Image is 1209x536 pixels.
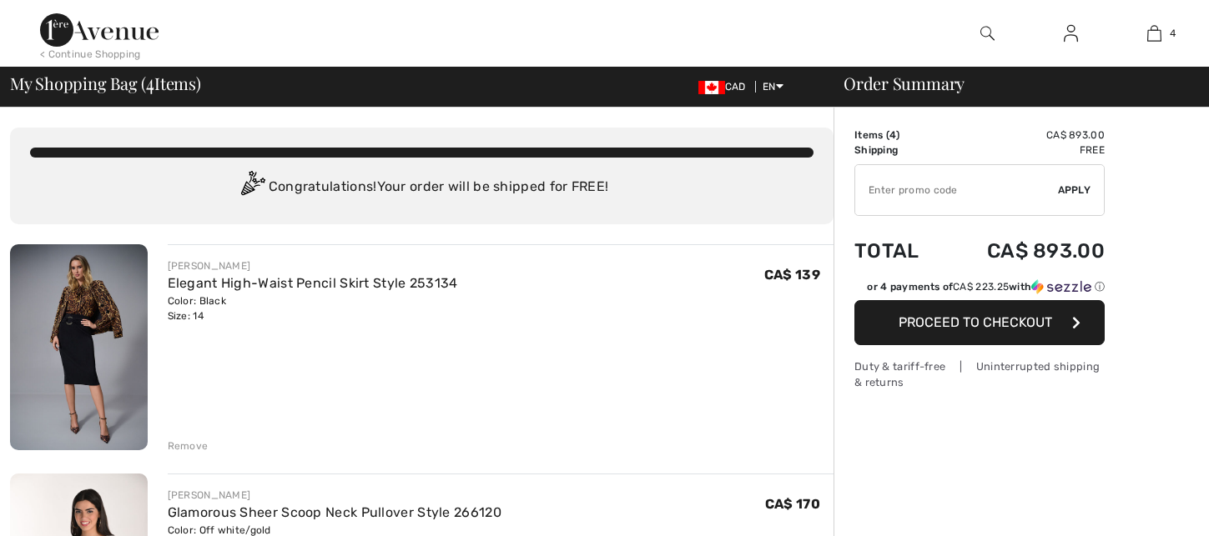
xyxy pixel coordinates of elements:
img: Sezzle [1031,279,1091,294]
td: Free [943,143,1105,158]
span: CA$ 223.25 [953,281,1009,293]
div: Order Summary [824,75,1199,92]
span: Apply [1058,183,1091,198]
div: or 4 payments of with [867,279,1105,294]
img: search the website [980,23,995,43]
span: 4 [1170,26,1176,41]
button: Proceed to Checkout [854,300,1105,345]
span: My Shopping Bag ( Items) [10,75,201,92]
div: < Continue Shopping [40,47,141,62]
td: Shipping [854,143,943,158]
td: CA$ 893.00 [943,223,1105,279]
a: Elegant High-Waist Pencil Skirt Style 253134 [168,275,458,291]
div: or 4 payments ofCA$ 223.25withSezzle Click to learn more about Sezzle [854,279,1105,300]
img: My Info [1064,23,1078,43]
a: Glamorous Sheer Scoop Neck Pullover Style 266120 [168,504,501,520]
img: 1ère Avenue [40,13,159,47]
img: My Bag [1147,23,1161,43]
div: Congratulations! Your order will be shipped for FREE! [30,171,814,204]
td: Total [854,223,943,279]
div: Color: Black Size: 14 [168,293,458,323]
div: [PERSON_NAME] [168,488,501,503]
td: Items ( ) [854,128,943,143]
img: Elegant High-Waist Pencil Skirt Style 253134 [10,244,148,450]
div: [PERSON_NAME] [168,258,458,273]
td: CA$ 893.00 [943,128,1105,143]
span: 4 [889,129,896,141]
img: Congratulation2.svg [235,171,269,204]
span: CA$ 170 [765,496,820,512]
a: 4 [1113,23,1195,43]
input: Promo code [855,165,1058,215]
span: CAD [698,81,753,93]
span: EN [763,81,783,93]
img: Canadian Dollar [698,81,725,94]
div: Remove [168,438,209,453]
span: 4 [146,71,154,93]
span: Proceed to Checkout [899,314,1052,330]
span: CA$ 139 [764,267,820,283]
a: Sign In [1050,23,1091,44]
div: Duty & tariff-free | Uninterrupted shipping & returns [854,358,1105,390]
